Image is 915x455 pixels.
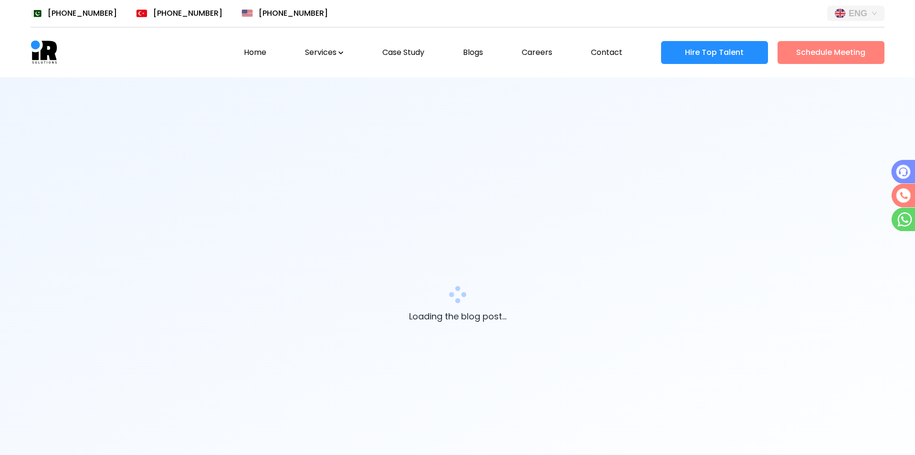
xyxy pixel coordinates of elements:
span: [PHONE_NUMBER] [153,8,222,19]
button: Schedule Meeting [778,41,884,64]
a: [PHONE_NUMBER] [136,8,222,19]
img: Pak Flag [31,10,42,17]
a: [PHONE_NUMBER] [31,8,117,19]
button: Hire Top Talent [661,41,768,64]
span: [PHONE_NUMBER] [48,8,117,19]
img: Phone Call [891,159,915,183]
a: Careers [522,47,552,58]
p: Loading the blog post... [409,310,506,323]
a: Case Study [382,47,424,58]
a: Contact [591,47,622,58]
img: Phone Call [891,183,915,207]
img: Turk Flag [136,10,147,17]
img: Logo [31,39,57,66]
a: Blogs [463,47,483,58]
button: Services [305,47,344,58]
a: [PHONE_NUMBER] [242,8,328,19]
img: WhatsApp [891,207,915,231]
a: Home [244,47,266,58]
img: USA Flag [242,10,253,17]
span: [PHONE_NUMBER] [259,8,328,19]
button: ENG FlagENGdown [827,6,884,21]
